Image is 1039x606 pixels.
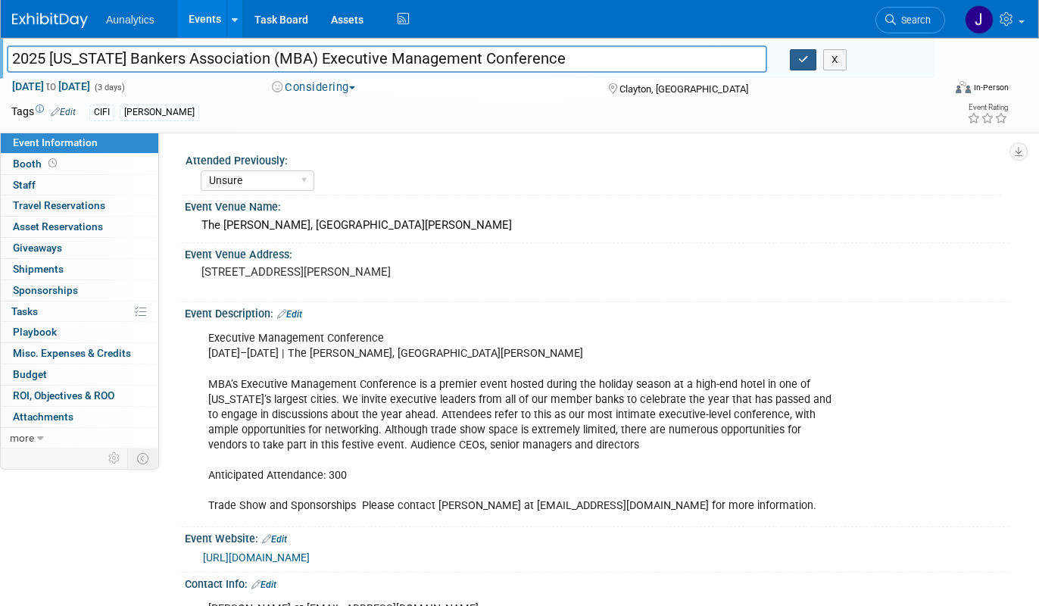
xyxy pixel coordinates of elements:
[196,214,997,237] div: The [PERSON_NAME], [GEOGRAPHIC_DATA][PERSON_NAME]
[13,136,98,148] span: Event Information
[965,5,994,34] img: Julie Grisanti-Cieslak
[11,80,91,93] span: [DATE] [DATE]
[267,80,361,95] button: Considering
[201,265,511,279] pre: [STREET_ADDRESS][PERSON_NAME]
[967,104,1008,111] div: Event Rating
[1,407,158,427] a: Attachments
[13,179,36,191] span: Staff
[262,534,287,545] a: Edit
[1,259,158,280] a: Shipments
[1,280,158,301] a: Sponsorships
[44,80,58,92] span: to
[1,322,158,342] a: Playbook
[13,411,73,423] span: Attachments
[186,149,1002,168] div: Attended Previously:
[89,105,114,120] div: CIFI
[13,389,114,401] span: ROI, Objectives & ROO
[1,217,158,237] a: Asset Reservations
[1,154,158,174] a: Booth
[101,448,128,468] td: Personalize Event Tab Strip
[1,364,158,385] a: Budget
[185,527,1009,547] div: Event Website:
[106,14,154,26] span: Aunalytics
[1,428,158,448] a: more
[11,104,76,121] td: Tags
[13,284,78,296] span: Sponsorships
[619,83,748,95] span: Clayton, [GEOGRAPHIC_DATA]
[11,305,38,317] span: Tasks
[93,83,125,92] span: (3 days)
[973,82,1009,93] div: In-Person
[1,195,158,216] a: Travel Reservations
[45,158,60,169] span: Booth not reserved yet
[1,175,158,195] a: Staff
[1,343,158,364] a: Misc. Expenses & Credits
[10,432,34,444] span: more
[1,238,158,258] a: Giveaways
[12,13,88,28] img: ExhibitDay
[128,448,159,468] td: Toggle Event Tabs
[13,220,103,233] span: Asset Reservations
[185,573,1009,592] div: Contact Info:
[13,263,64,275] span: Shipments
[13,242,62,254] span: Giveaways
[862,79,1009,102] div: Event Format
[277,309,302,320] a: Edit
[1,301,158,322] a: Tasks
[875,7,945,33] a: Search
[1,386,158,406] a: ROI, Objectives & ROO
[13,347,131,359] span: Misc. Expenses & Credits
[185,243,1009,262] div: Event Venue Address:
[13,158,60,170] span: Booth
[823,49,847,70] button: X
[203,551,310,564] a: [URL][DOMAIN_NAME]
[13,326,57,338] span: Playbook
[51,107,76,117] a: Edit
[185,195,1009,214] div: Event Venue Name:
[13,199,105,211] span: Travel Reservations
[956,81,971,93] img: Format-Inperson.png
[185,302,1009,322] div: Event Description:
[198,323,848,521] div: Executive Management Conference [DATE]–[DATE] | The [PERSON_NAME], [GEOGRAPHIC_DATA][PERSON_NAME]...
[251,579,276,590] a: Edit
[13,368,47,380] span: Budget
[120,105,199,120] div: [PERSON_NAME]
[896,14,931,26] span: Search
[1,133,158,153] a: Event Information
